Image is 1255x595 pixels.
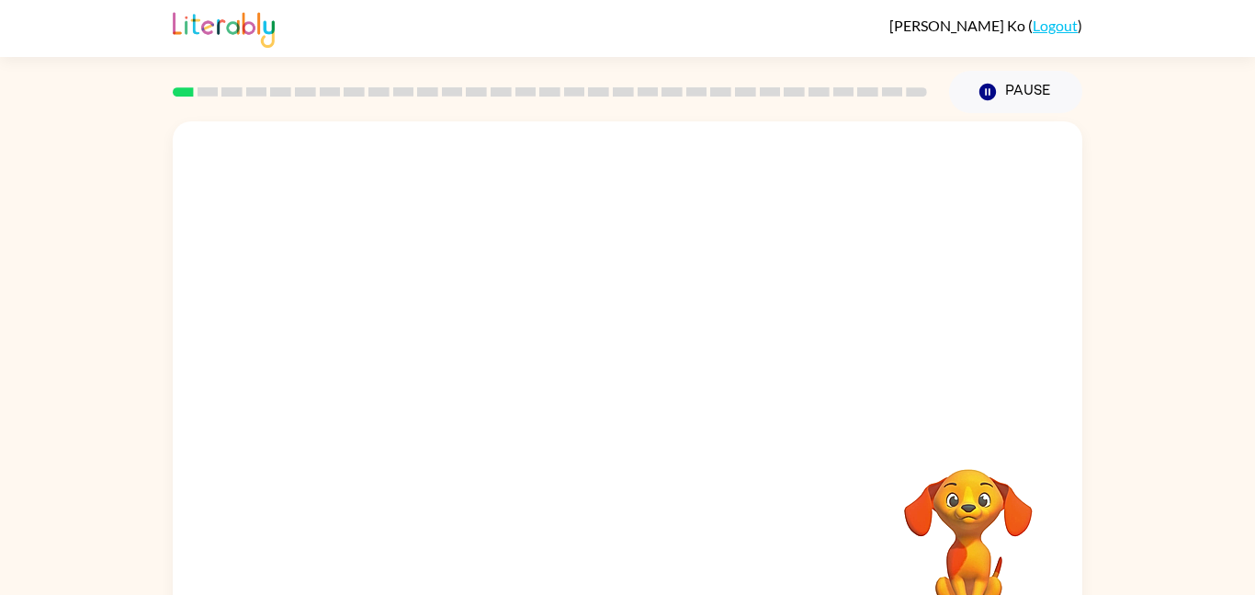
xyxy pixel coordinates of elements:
[949,71,1082,113] button: Pause
[1033,17,1078,34] a: Logout
[889,17,1082,34] div: ( )
[173,7,275,48] img: Literably
[889,17,1028,34] span: [PERSON_NAME] Ko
